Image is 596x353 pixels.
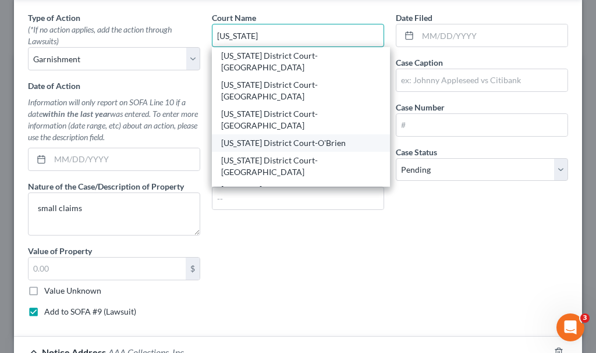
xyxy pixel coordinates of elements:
input: 0.00 [29,258,186,280]
strong: within the last year [42,109,110,119]
label: Date Filed [396,12,432,24]
div: [US_STATE] District Court-[GEOGRAPHIC_DATA] [221,155,381,178]
div: Information will only report on SOFA Line 10 if a date was entered. To enter more information (da... [28,97,200,143]
span: Type of Action [28,13,80,23]
div: [US_STATE] District Court-[GEOGRAPHIC_DATA] [221,108,381,131]
span: Court Name [212,13,256,23]
input: Search court by name... [212,24,384,47]
input: MM/DD/YYYY [50,148,200,170]
input: # [396,114,567,136]
input: MM/DD/YYYY [418,24,567,47]
div: [US_STATE] District Court-[GEOGRAPHIC_DATA] [221,184,381,207]
label: Add to SOFA #9 (Lawsuit) [44,306,136,318]
span: Case Status [396,147,437,157]
div: [US_STATE] District Court-O'Brien [221,137,381,149]
div: $ [186,258,200,280]
div: (*If no action applies, add the action through Lawsuits) [28,24,200,47]
label: Case Number [396,101,445,113]
label: Nature of the Case/Description of Property [28,180,184,192]
div: [US_STATE] District Court-[GEOGRAPHIC_DATA] [221,50,381,73]
input: ex: Johnny Appleseed vs Citibank [396,69,567,91]
input: -- [212,187,384,209]
span: 3 [580,313,590,323]
label: Value of Property [28,245,92,257]
label: Value Unknown [44,285,101,297]
iframe: Intercom live chat [556,313,584,341]
label: Date of Action [28,80,80,92]
label: Case Caption [396,56,443,69]
div: [US_STATE] District Court-[GEOGRAPHIC_DATA] [221,79,381,102]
